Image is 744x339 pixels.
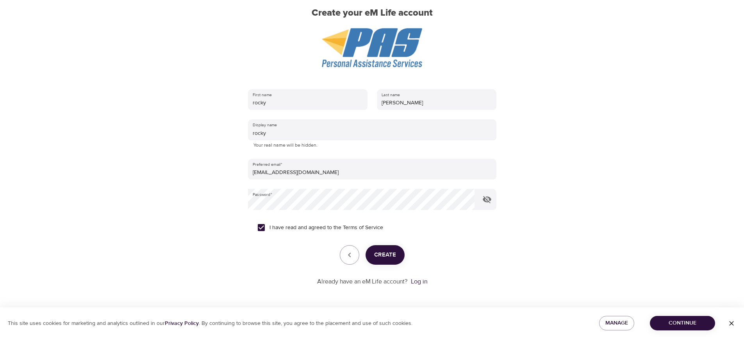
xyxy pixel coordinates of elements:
[650,316,715,330] button: Continue
[165,320,199,327] a: Privacy Policy
[599,316,634,330] button: Manage
[605,318,628,328] span: Manage
[253,142,491,149] p: Your real name will be hidden.
[656,318,709,328] span: Continue
[322,28,422,67] img: PAS%20logo.png
[374,250,396,260] span: Create
[236,7,509,19] h2: Create your eM Life account
[343,224,383,232] a: Terms of Service
[366,245,405,265] button: Create
[269,224,383,232] span: I have read and agreed to the
[411,278,427,285] a: Log in
[317,277,408,286] p: Already have an eM Life account?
